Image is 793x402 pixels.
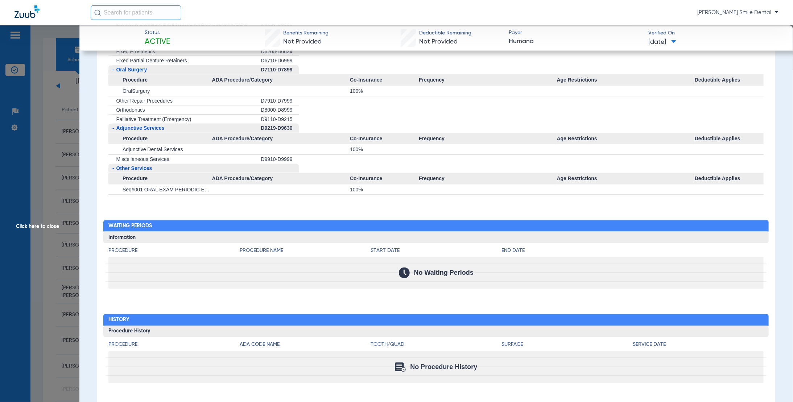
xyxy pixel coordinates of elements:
[108,341,239,351] app-breakdown-title: Procedure
[261,105,299,115] div: D8000-D8999
[371,341,501,351] app-breakdown-title: Tooth/Quad
[103,220,769,232] h2: Waiting Periods
[697,9,778,16] span: [PERSON_NAME] Smile Dental
[261,115,299,124] div: D9110-D9215
[350,74,419,86] span: Co-Insurance
[284,38,322,45] span: Not Provided
[123,146,183,152] span: Adjunctive Dental Services
[419,133,557,145] span: Frequency
[123,187,258,192] span: Seq#001 ORAL EXAM PERIODIC ESTABLISHED PATIENT
[116,116,191,122] span: Palliative Treatment (Emergency)
[103,314,769,326] h2: History
[103,326,769,337] h3: Procedure History
[116,165,152,171] span: Other Services
[414,269,474,277] span: No Waiting Periods
[108,247,239,257] app-breakdown-title: Procedure
[284,29,329,37] span: Benefits Remaining
[350,86,419,96] div: 100%
[108,173,212,185] span: Procedure
[212,74,350,86] span: ADA Procedure/Category
[419,74,557,86] span: Frequency
[399,268,410,278] img: Calendar
[261,47,299,57] div: D6205-D6634
[648,29,781,37] span: Verified On
[757,367,793,402] iframe: Chat Widget
[350,133,419,145] span: Co-Insurance
[502,341,633,349] h4: Surface
[350,144,419,154] div: 100%
[261,155,299,164] div: D9910-D9999
[240,247,371,257] app-breakdown-title: Procedure Name
[103,232,769,243] h3: Information
[557,74,695,86] span: Age Restrictions
[116,107,145,113] span: Orthodontics
[695,173,764,185] span: Deductible Applies
[145,37,170,47] span: Active
[419,29,471,37] span: Deductible Remaining
[212,133,350,145] span: ADA Procedure/Category
[509,29,642,37] span: Payer
[261,124,299,133] div: D9219-D9630
[240,341,371,351] app-breakdown-title: ADA Code Name
[108,341,239,349] h4: Procedure
[240,247,371,254] h4: Procedure Name
[112,125,114,131] span: -
[633,341,764,351] app-breakdown-title: Service Date
[261,65,299,75] div: D7110-D7899
[108,74,212,86] span: Procedure
[371,247,501,257] app-breakdown-title: Start Date
[371,341,501,349] h4: Tooth/Quad
[419,173,557,185] span: Frequency
[116,156,169,162] span: Miscellaneous Services
[94,9,101,16] img: Search Icon
[145,29,170,37] span: Status
[116,98,173,104] span: Other Repair Procedures
[350,185,419,195] div: 100%
[261,96,299,106] div: D7910-D7999
[91,5,181,20] input: Search for patients
[633,341,764,349] h4: Service Date
[212,173,350,185] span: ADA Procedure/Category
[240,341,371,349] h4: ADA Code Name
[108,247,239,254] h4: Procedure
[112,165,114,171] span: -
[108,133,212,145] span: Procedure
[695,133,764,145] span: Deductible Applies
[15,5,40,18] img: Zuub Logo
[695,74,764,86] span: Deductible Applies
[648,38,676,47] span: [DATE]
[502,247,764,254] h4: End Date
[116,67,147,72] span: Oral Surgery
[116,125,164,131] span: Adjunctive Services
[350,173,419,185] span: Co-Insurance
[419,38,458,45] span: Not Provided
[112,67,114,72] span: -
[116,49,155,54] span: Fixed Prosthetics
[557,173,695,185] span: Age Restrictions
[123,88,150,94] span: OralSurgery
[395,362,406,372] img: Calendar
[502,247,764,257] app-breakdown-title: End Date
[502,341,633,351] app-breakdown-title: Surface
[371,247,501,254] h4: Start Date
[410,364,477,371] span: No Procedure History
[557,133,695,145] span: Age Restrictions
[116,58,187,63] span: Fixed Partial Denture Retainers
[261,56,299,65] div: D6710-D6999
[509,37,642,46] span: Humana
